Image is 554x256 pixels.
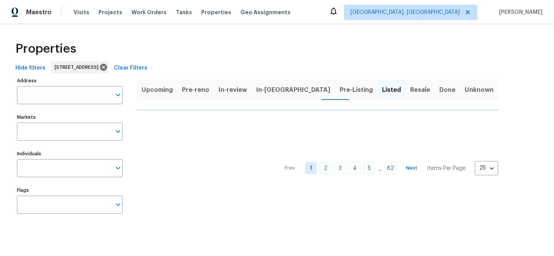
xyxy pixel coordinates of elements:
[113,199,123,210] button: Open
[219,85,247,95] span: In-review
[113,126,123,137] button: Open
[378,164,382,173] li: ...
[17,78,123,83] label: Address
[26,8,52,16] span: Maestro
[12,61,48,75] button: Hide filters
[349,162,360,174] a: Goto page 4
[340,85,373,95] span: Pre-Listing
[305,162,317,174] a: Goto page 1
[410,85,430,95] span: Resale
[496,8,542,16] span: [PERSON_NAME]
[320,162,331,174] a: Goto page 2
[113,163,123,173] button: Open
[201,8,231,16] span: Properties
[73,8,89,16] span: Visits
[132,8,167,16] span: Work Orders
[51,61,108,73] div: [STREET_ADDRESS]
[176,10,192,15] span: Tasks
[142,85,173,95] span: Upcoming
[15,63,45,73] span: Hide filters
[240,8,290,16] span: Geo Assignments
[427,165,466,172] p: Items Per Page
[182,85,209,95] span: Pre-reno
[17,188,123,193] label: Flags
[439,85,456,95] span: Done
[17,115,123,120] label: Markets
[17,151,123,156] label: Individuals
[114,63,147,73] span: Clear Filters
[98,8,122,16] span: Projects
[256,85,330,95] span: In-[GEOGRAPHIC_DATA]
[15,45,76,53] span: Properties
[55,63,102,71] span: [STREET_ADDRESS]
[113,90,123,100] button: Open
[364,162,375,174] a: Goto page 5
[475,158,498,178] div: 25
[382,85,401,95] span: Listed
[465,85,494,95] span: Unknown
[350,8,460,16] span: [GEOGRAPHIC_DATA], [GEOGRAPHIC_DATA]
[277,115,498,221] nav: Pagination Navigation
[111,61,150,75] button: Clear Filters
[399,163,424,174] button: Next
[334,162,346,174] a: Goto page 3
[385,162,396,174] a: Goto page 82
